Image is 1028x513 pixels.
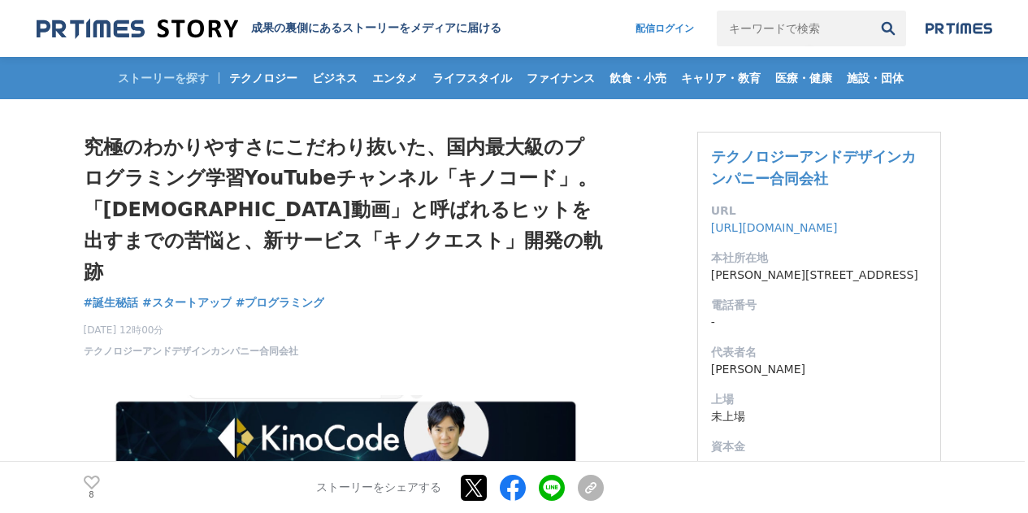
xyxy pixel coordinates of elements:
a: 医療・健康 [769,57,839,99]
a: テクノロジーアンドデザインカンパニー合同会社 [84,344,298,359]
a: 飲食・小売 [603,57,673,99]
a: #プログラミング [236,294,325,311]
span: 飲食・小売 [603,71,673,85]
span: ライフスタイル [426,71,518,85]
dd: [PERSON_NAME] [711,361,927,378]
dt: 上場 [711,391,927,408]
a: テクノロジーアンドデザインカンパニー合同会社 [711,148,916,187]
dd: 未上場 [711,408,927,425]
input: キーワードで検索 [717,11,870,46]
a: [URL][DOMAIN_NAME] [711,221,838,234]
span: 医療・健康 [769,71,839,85]
a: #スタートアップ [142,294,232,311]
a: ビジネス [306,57,364,99]
a: テクノロジー [223,57,304,99]
img: 成果の裏側にあるストーリーをメディアに届ける [37,18,238,40]
a: ライフスタイル [426,57,518,99]
span: #スタートアップ [142,295,232,310]
img: prtimes [926,22,992,35]
dd: [PERSON_NAME][STREET_ADDRESS] [711,267,927,284]
dd: - [711,314,927,331]
span: ビジネス [306,71,364,85]
h2: 成果の裏側にあるストーリーをメディアに届ける [251,21,501,36]
dt: URL [711,202,927,220]
dd: - [711,455,927,472]
button: 検索 [870,11,906,46]
span: エンタメ [366,71,424,85]
a: 配信ログイン [619,11,710,46]
a: 成果の裏側にあるストーリーをメディアに届ける 成果の裏側にあるストーリーをメディアに届ける [37,18,501,40]
dt: 本社所在地 [711,250,927,267]
dt: 資本金 [711,438,927,455]
a: ファイナンス [520,57,601,99]
span: キャリア・教育 [674,71,767,85]
p: 8 [84,491,100,499]
a: 施設・団体 [840,57,910,99]
a: キャリア・教育 [674,57,767,99]
span: [DATE] 12時00分 [84,323,298,337]
p: ストーリーをシェアする [316,480,441,495]
dt: 電話番号 [711,297,927,314]
span: テクノロジー [223,71,304,85]
span: 施設・団体 [840,71,910,85]
span: ファイナンス [520,71,601,85]
h1: 究極のわかりやすさにこだわり抜いた、国内最大級のプログラミング学習YouTubeチャンネル「キノコード」。「[DEMOGRAPHIC_DATA]動画」と呼ばれるヒットを出すまでの苦悩と、新サービ... [84,132,604,288]
a: エンタメ [366,57,424,99]
span: #誕生秘話 [84,295,139,310]
a: #誕生秘話 [84,294,139,311]
span: #プログラミング [236,295,325,310]
dt: 代表者名 [711,344,927,361]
